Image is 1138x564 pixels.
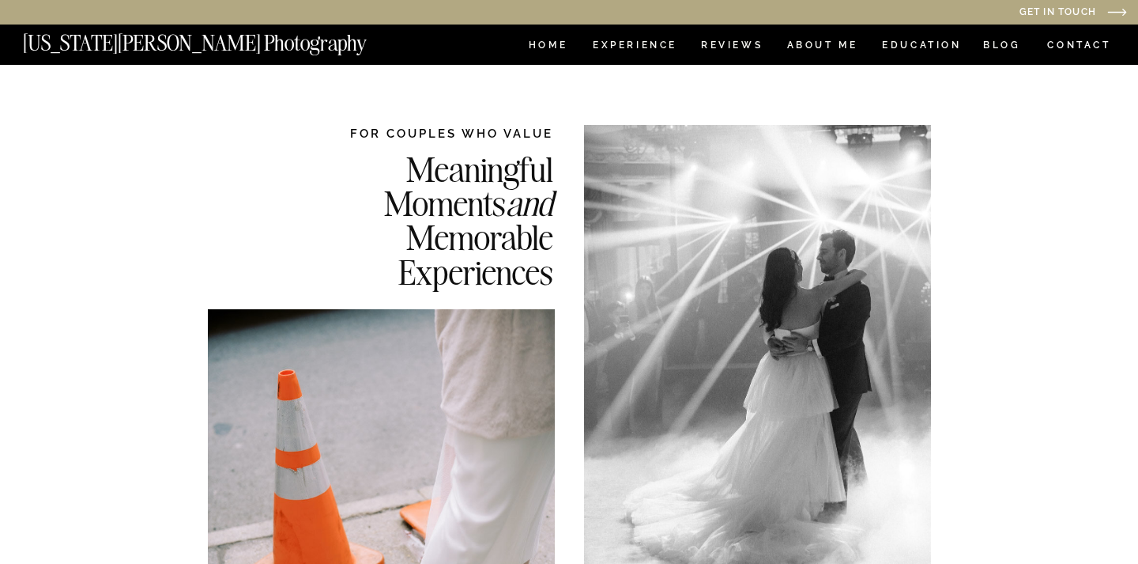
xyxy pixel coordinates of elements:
[303,125,553,142] h2: FOR COUPLES WHO VALUE
[1046,36,1112,54] a: CONTACT
[880,40,963,54] a: EDUCATION
[786,40,858,54] a: ABOUT ME
[701,40,760,54] a: REVIEWS
[593,40,676,54] a: Experience
[23,32,420,46] a: [US_STATE][PERSON_NAME] Photography
[526,40,571,54] a: HOME
[858,7,1096,19] a: Get in Touch
[506,181,553,225] i: and
[983,40,1021,54] a: BLOG
[303,152,553,287] h2: Meaningful Moments Memorable Experiences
